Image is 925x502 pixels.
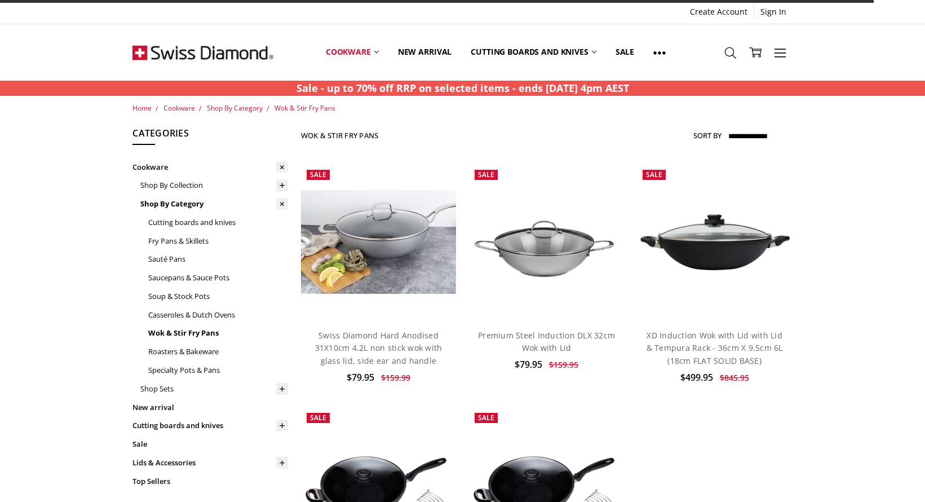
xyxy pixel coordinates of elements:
[140,195,288,213] a: Shop By Category
[132,416,288,435] a: Cutting boards and knives
[132,435,288,453] a: Sale
[296,81,629,95] strong: Sale - up to 70% off RRP on selected items - ends [DATE] 4pm AEST
[148,361,288,380] a: Specialty Pots & Pans
[148,250,288,268] a: Sauté Pans
[478,330,615,353] a: Premium Steel Induction DLX 32cm Wok with Lid
[316,27,388,77] a: Cookware
[646,170,662,179] span: Sale
[132,158,288,177] a: Cookware
[461,27,606,77] a: Cutting boards and knives
[644,27,675,78] a: Show All
[207,103,263,113] a: Shop By Category
[515,358,542,371] span: $79.95
[148,306,288,324] a: Casseroles & Dutch Ovens
[148,324,288,342] a: Wok & Stir Fry Pans
[637,210,793,273] img: XD Induction Wok with Lid with Lid & Tempura Rack - 36cm X 9.5cm 6L (18cm FLAT SOLID BASE)
[606,27,644,77] a: Sale
[469,164,625,320] a: Premium Steel Induction DLX 32cm Wok with Lid
[163,103,195,113] a: Cookware
[140,176,288,195] a: Shop By Collection
[132,398,288,417] a: New arrival
[132,453,288,472] a: Lids & Accessories
[693,126,722,144] label: Sort By
[132,103,152,113] a: Home
[148,232,288,250] a: Fry Pans & Skillets
[381,372,410,383] span: $159.99
[132,24,273,81] img: Free Shipping On Every Order
[684,4,754,20] a: Create Account
[754,4,793,20] a: Sign In
[680,371,713,384] span: $499.95
[637,164,793,320] a: XD Induction Wok with Lid with Lid & Tempura Rack - 36cm X 9.5cm 6L (18cm FLAT SOLID BASE)
[301,131,379,140] h1: Wok & Stir Fry Pans
[301,190,457,294] img: Swiss Diamond Hard Anodised 31X10cm 4.2L non stick wok with glass lid, side ear and handle
[132,126,288,146] h5: Categories
[469,190,625,294] img: Premium Steel Induction DLX 32cm Wok with Lid
[301,164,457,320] a: Swiss Diamond Hard Anodised 31X10cm 4.2L non stick wok with glass lid, side ear and handle
[148,213,288,232] a: Cutting boards and knives
[315,330,442,366] a: Swiss Diamond Hard Anodised 31X10cm 4.2L non stick wok with glass lid, side ear and handle
[148,287,288,306] a: Soup & Stock Pots
[148,268,288,287] a: Saucepans & Sauce Pots
[275,103,335,113] a: Wok & Stir Fry Pans
[647,330,783,366] a: XD Induction Wok with Lid with Lid & Tempura Rack - 36cm X 9.5cm 6L (18cm FLAT SOLID BASE)
[140,380,288,398] a: Shop Sets
[388,27,461,77] a: New arrival
[310,413,326,422] span: Sale
[347,371,374,384] span: $79.95
[549,359,578,370] span: $159.95
[478,413,494,422] span: Sale
[478,170,494,179] span: Sale
[148,342,288,361] a: Roasters & Bakeware
[310,170,326,179] span: Sale
[720,372,749,383] span: $845.95
[132,472,288,491] a: Top Sellers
